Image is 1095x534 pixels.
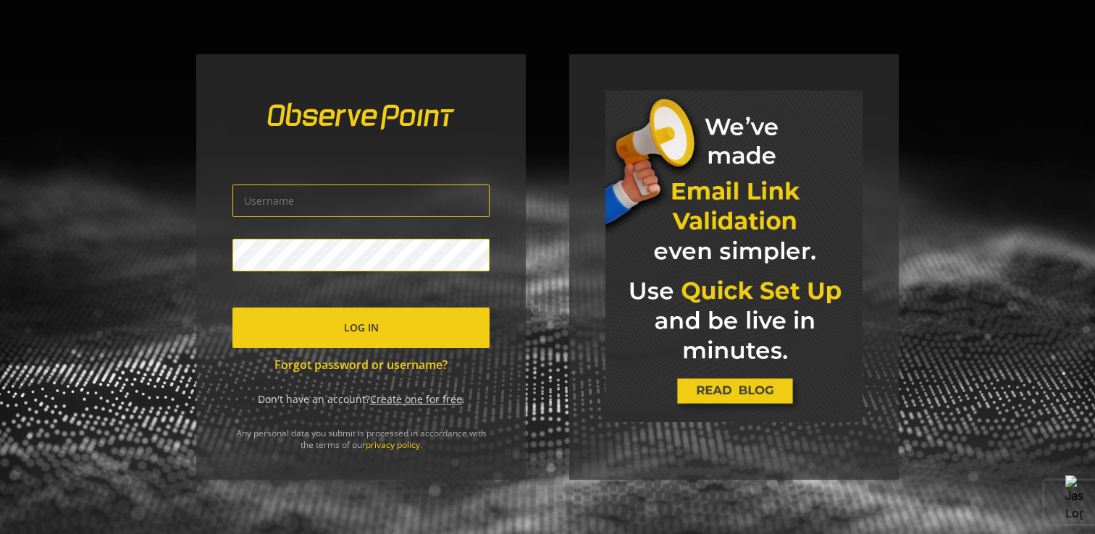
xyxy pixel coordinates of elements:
div: Don't have an account? . [232,392,490,407]
div: Any personal data you submit is processed in accordance with the terms of our . [196,428,526,480]
button: Log In [232,308,490,348]
a: Create one for free [370,392,462,406]
input: Username [232,185,490,217]
span: Log In [344,315,379,341]
a: privacy policy [366,438,420,451]
a: Forgot password or username? [232,357,490,373]
img: marketing-banner.jpg [605,90,863,422]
